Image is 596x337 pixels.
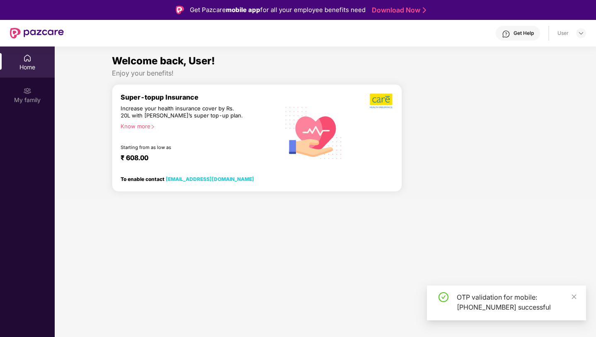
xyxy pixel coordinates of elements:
img: svg+xml;base64,PHN2ZyBpZD0iSG9tZSIgeG1sbnM9Imh0dHA6Ly93d3cudzMub3JnLzIwMDAvc3ZnIiB3aWR0aD0iMjAiIG... [23,54,31,62]
strong: mobile app [226,6,260,14]
div: Know more [121,123,275,129]
a: Download Now [372,6,424,15]
span: Welcome back, User! [112,55,215,67]
div: Starting from as low as [121,144,245,150]
img: Stroke [423,6,426,15]
div: User [557,30,569,37]
img: svg+xml;base64,PHN2ZyB4bWxucz0iaHR0cDovL3d3dy53My5vcmcvMjAwMC9zdmciIHhtbG5zOnhsaW5rPSJodHRwOi8vd3... [280,98,348,167]
img: New Pazcare Logo [10,28,64,39]
div: Enjoy your benefits! [112,69,539,78]
div: OTP validation for mobile: [PHONE_NUMBER] successful [457,292,576,312]
img: svg+xml;base64,PHN2ZyB3aWR0aD0iMjAiIGhlaWdodD0iMjAiIHZpZXdCb3g9IjAgMCAyMCAyMCIgZmlsbD0ibm9uZSIgeG... [23,87,31,95]
div: Super-topup Insurance [121,93,280,101]
div: ₹ 608.00 [121,154,271,164]
span: right [150,125,155,129]
img: svg+xml;base64,PHN2ZyBpZD0iSGVscC0zMngzMiIgeG1sbnM9Imh0dHA6Ly93d3cudzMub3JnLzIwMDAvc3ZnIiB3aWR0aD... [502,30,510,38]
div: To enable contact [121,176,254,182]
div: Increase your health insurance cover by Rs. 20L with [PERSON_NAME]’s super top-up plan. [121,105,244,120]
span: close [571,294,577,300]
img: svg+xml;base64,PHN2ZyBpZD0iRHJvcGRvd24tMzJ4MzIiIHhtbG5zPSJodHRwOi8vd3d3LnczLm9yZy8yMDAwL3N2ZyIgd2... [578,30,584,37]
a: [EMAIL_ADDRESS][DOMAIN_NAME] [166,176,254,182]
img: Logo [176,6,184,14]
div: Get Pazcare for all your employee benefits need [190,5,366,15]
div: Get Help [514,30,534,37]
span: check-circle [439,292,448,302]
img: b5dec4f62d2307b9de63beb79f102df3.png [370,93,393,109]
